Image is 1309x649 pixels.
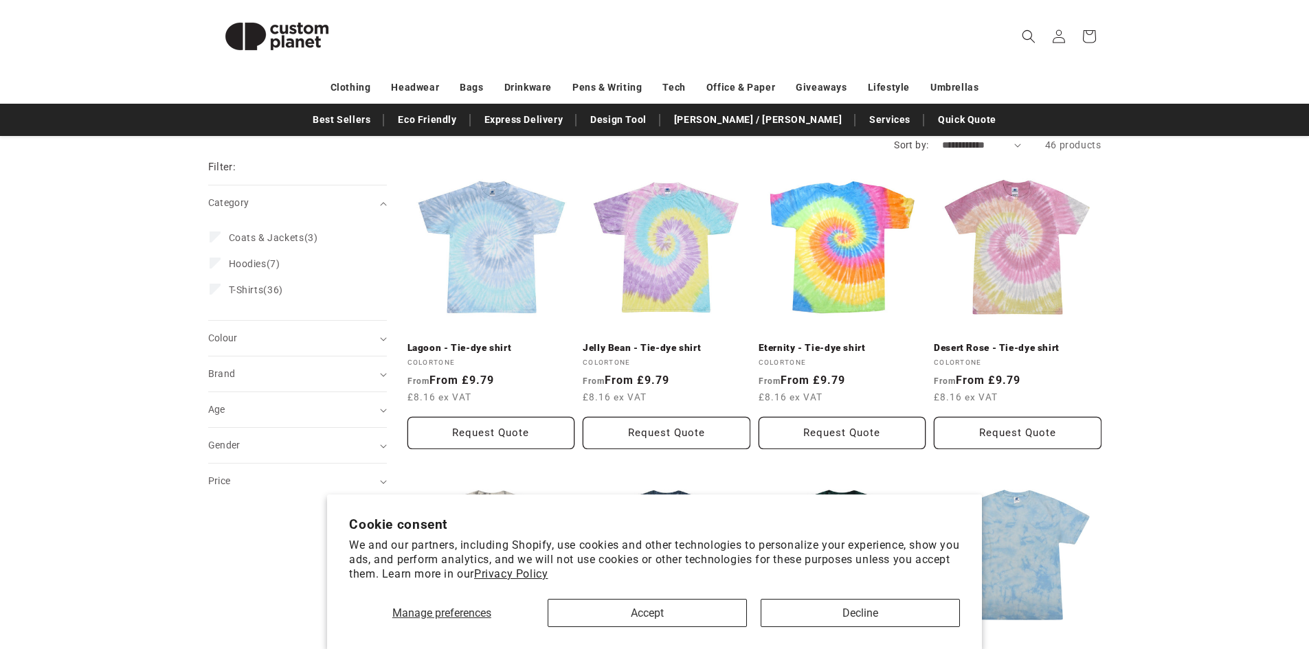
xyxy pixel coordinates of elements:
a: Headwear [391,76,439,100]
summary: Age (0 selected) [208,392,387,427]
span: Manage preferences [392,606,491,619]
a: Best Sellers [306,108,377,132]
a: Eternity - Tie-dye shirt [759,342,926,354]
span: Coats & Jackets [229,232,304,243]
span: (7) [229,258,280,270]
a: [PERSON_NAME] / [PERSON_NAME] [667,108,849,132]
a: Quick Quote [931,108,1003,132]
a: Services [862,108,917,132]
summary: Price [208,464,387,499]
a: Bags [460,76,483,100]
summary: Gender (0 selected) [208,428,387,463]
span: Category [208,197,249,208]
span: Price [208,475,231,486]
h2: Cookie consent [349,516,960,532]
img: Custom Planet [208,5,346,67]
span: Age [208,404,225,415]
button: Request Quote [583,417,750,449]
a: Lagoon - Tie-dye shirt [407,342,575,354]
a: Pens & Writing [572,76,642,100]
button: Accept [548,599,747,627]
h2: Filter: [208,159,236,175]
a: Office & Paper [706,76,775,100]
span: (36) [229,284,283,296]
span: (3) [229,231,318,244]
a: Umbrellas [930,76,978,100]
span: Colour [208,332,238,343]
a: Clothing [331,76,371,100]
summary: Brand (0 selected) [208,356,387,391]
a: Drinkware [504,76,552,100]
label: Sort by: [894,139,928,150]
button: Manage preferences [349,599,534,627]
a: Lifestyle [868,76,910,100]
summary: Category (0 selected) [208,185,387,220]
span: Gender [208,440,240,451]
iframe: Chat Widget [1079,501,1309,649]
a: Eco Friendly [391,108,463,132]
span: Brand [208,368,236,379]
a: Design Tool [583,108,653,132]
a: Jelly Bean - Tie-dye shirt [583,342,750,354]
button: Request Quote [407,417,575,449]
span: Hoodies [229,258,267,269]
button: Request Quote [934,417,1101,449]
summary: Search [1014,21,1044,52]
a: Privacy Policy [474,567,548,580]
button: Decline [761,599,960,627]
a: Desert Rose - Tie-dye shirt [934,342,1101,354]
button: Request Quote [759,417,926,449]
p: We and our partners, including Shopify, use cookies and other technologies to personalize your ex... [349,538,960,581]
a: Express Delivery [478,108,570,132]
span: 46 products [1045,139,1101,150]
span: T-Shirts [229,284,264,295]
summary: Colour (0 selected) [208,321,387,356]
a: Giveaways [796,76,847,100]
a: Tech [662,76,685,100]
